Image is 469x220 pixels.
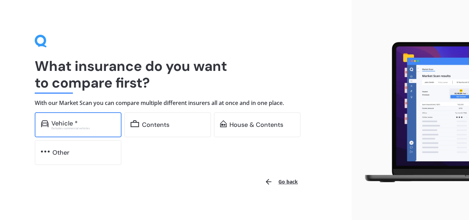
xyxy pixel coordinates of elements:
div: Excludes commercial vehicles [51,127,115,130]
div: House & Contents [229,121,283,128]
img: laptop.webp [357,39,469,186]
div: Other [52,149,69,156]
h1: What insurance do you want to compare first? [35,58,317,91]
img: other.81dba5aafe580aa69f38.svg [41,148,50,155]
div: Contents [142,121,169,128]
img: content.01f40a52572271636b6f.svg [131,120,139,127]
div: Vehicle * [51,120,78,127]
h4: With our Market Scan you can compare multiple different insurers all at once and in one place. [35,99,317,107]
img: home-and-contents.b802091223b8502ef2dd.svg [220,120,227,127]
button: Go back [260,173,302,190]
img: car.f15378c7a67c060ca3f3.svg [41,120,49,127]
